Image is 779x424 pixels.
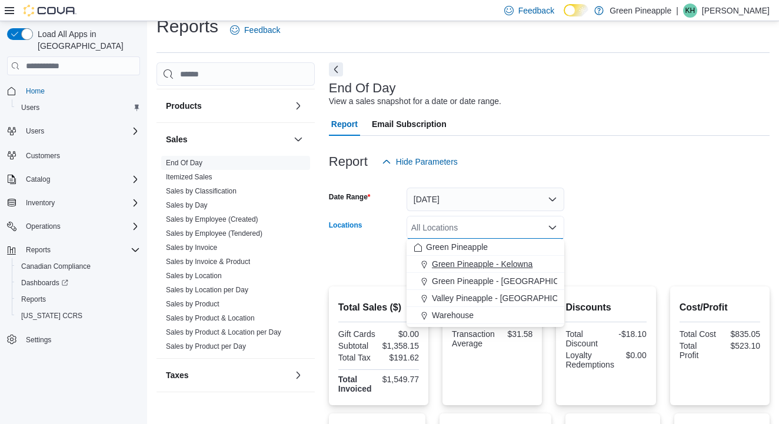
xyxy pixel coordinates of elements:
span: Users [26,126,44,136]
button: Taxes [291,368,305,382]
label: Locations [329,221,362,230]
button: Green Pineapple [407,239,564,256]
a: Sales by Product [166,300,219,308]
span: Washington CCRS [16,309,140,323]
span: Feedback [244,24,280,36]
strong: Total Invoiced [338,375,372,393]
button: Catalog [2,171,145,188]
span: Green Pineapple [426,241,488,253]
div: $31.58 [500,329,533,339]
h2: Total Sales ($) [338,301,419,315]
span: Hide Parameters [396,156,458,168]
span: Settings [21,332,140,347]
a: Sales by Invoice & Product [166,258,250,266]
input: Dark Mode [564,4,588,16]
div: $0.00 [381,329,419,339]
h3: Report [329,155,368,169]
button: Products [291,99,305,113]
div: $0.00 [619,350,647,360]
span: KH [685,4,695,18]
a: Dashboards [16,276,73,290]
div: Choose from the following options [407,239,564,324]
div: Karin Hamm [683,4,697,18]
span: Operations [26,222,61,231]
a: Sales by Day [166,201,208,209]
span: Green Pineapple - Kelowna [432,258,532,270]
h2: Discounts [565,301,646,315]
button: Close list of options [548,223,557,232]
span: Reports [21,295,46,304]
button: Sales [291,132,305,146]
span: Users [16,101,140,115]
button: Reports [21,243,55,257]
span: Customers [26,151,60,161]
button: Canadian Compliance [12,258,145,275]
span: Email Subscription [372,112,447,136]
div: Sales [157,156,315,358]
div: Total Profit [680,341,718,360]
span: Dark Mode [564,16,564,17]
img: Cova [24,5,76,16]
span: Reports [26,245,51,255]
button: Valley Pineapple - [GEOGRAPHIC_DATA] [407,290,564,307]
a: Sales by Product per Day [166,342,246,350]
button: Customers [2,146,145,163]
button: [US_STATE] CCRS [12,308,145,324]
p: | [676,4,678,18]
div: $523.10 [722,341,760,350]
span: Canadian Compliance [21,262,91,271]
span: Catalog [21,172,140,186]
button: [DATE] [407,188,564,211]
div: Loyalty Redemptions [565,350,614,369]
span: Dashboards [16,276,140,290]
span: Inventory [26,198,55,208]
a: Home [21,84,49,98]
button: Green Pineapple - [GEOGRAPHIC_DATA] [407,273,564,290]
div: Transaction Average [452,329,495,348]
span: Green Pineapple - [GEOGRAPHIC_DATA] [432,275,587,287]
button: Users [21,124,49,138]
span: Warehouse [432,309,474,321]
span: Home [21,84,140,98]
div: Total Tax [338,353,377,362]
h3: Products [166,100,202,112]
a: Sales by Product & Location [166,314,255,322]
nav: Complex example [7,78,140,379]
a: [US_STATE] CCRS [16,309,87,323]
div: -$18.10 [608,329,647,339]
a: Settings [21,333,56,347]
button: Sales [166,133,289,145]
p: Green Pineapple [610,4,671,18]
h3: Sales [166,133,188,145]
span: Load All Apps in [GEOGRAPHIC_DATA] [33,28,140,52]
a: Users [16,101,44,115]
button: Users [12,99,145,116]
button: Products [166,100,289,112]
span: Valley Pineapple - [GEOGRAPHIC_DATA] [432,292,585,304]
div: $1,549.77 [381,375,419,384]
button: Next [329,62,343,76]
a: Sales by Product & Location per Day [166,328,281,336]
button: Catalog [21,172,55,186]
div: View a sales snapshot for a date or date range. [329,95,501,108]
div: Gift Cards [338,329,377,339]
span: Operations [21,219,140,233]
button: Taxes [166,369,289,381]
a: Dashboards [12,275,145,291]
button: Reports [2,242,145,258]
span: Inventory [21,196,140,210]
button: Warehouse [407,307,564,324]
button: Home [2,82,145,99]
h3: Taxes [166,369,189,381]
span: Users [21,103,39,112]
a: Sales by Location per Day [166,286,248,294]
div: Subtotal [338,341,377,350]
span: Feedback [518,5,554,16]
button: Operations [21,219,65,233]
button: Users [2,123,145,139]
span: Home [26,86,45,96]
div: $191.62 [381,353,419,362]
a: Sales by Employee (Tendered) [166,229,262,238]
span: Dashboards [21,278,68,288]
h2: Cost/Profit [680,301,760,315]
